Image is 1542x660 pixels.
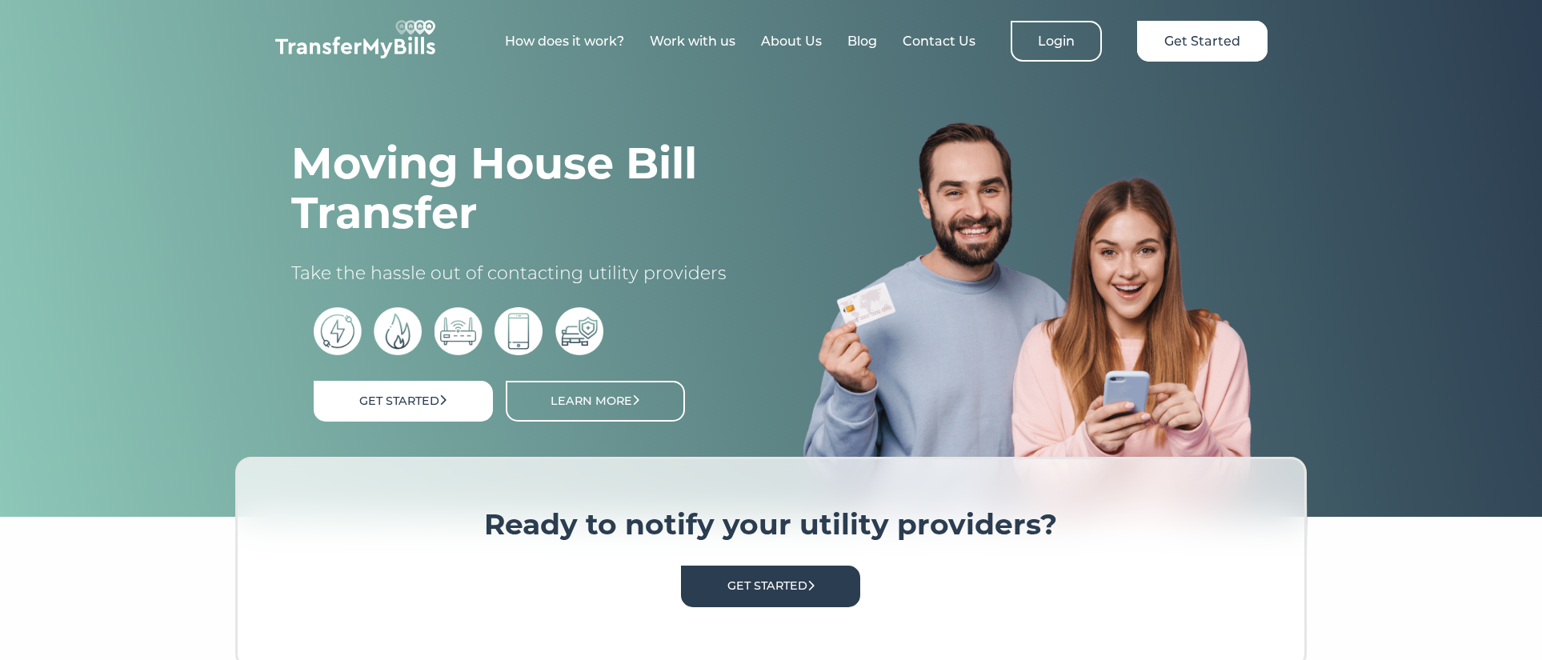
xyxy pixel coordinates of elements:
a: Get Started [314,381,493,422]
a: About Us [761,34,822,49]
img: phone bill icon [495,307,543,355]
img: car insurance icon [555,307,603,355]
img: gas bills icon [374,307,422,355]
a: How does it work? [505,34,624,49]
a: Login [1011,21,1102,62]
p: Take the hassle out of contacting utility providers [291,262,739,286]
img: TransferMyBills.com - Helping ease the stress of moving [275,20,435,58]
a: Work with us [650,34,735,49]
img: electric bills icon [314,307,362,355]
h1: Moving House Bill Transfer [291,138,739,238]
h3: Ready to notify your utility providers? [286,507,1257,542]
a: Blog [847,34,877,49]
a: Get Started [681,566,860,606]
a: Contact Us [903,34,975,49]
a: Learn More [506,381,685,422]
img: broadband icon [435,307,483,355]
img: image%203.png [803,121,1252,517]
a: Get Started [1137,21,1268,62]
